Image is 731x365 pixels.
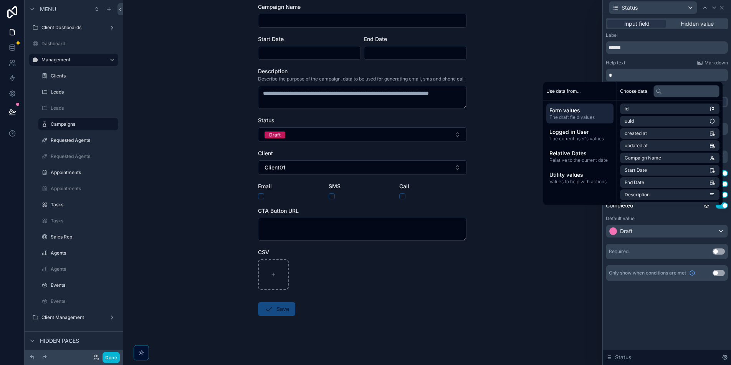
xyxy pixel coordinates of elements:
label: Leads [51,105,117,111]
a: Tasks [38,215,118,227]
span: Hidden value [681,20,714,28]
span: Hidden pages [40,337,79,345]
span: Campaign Name [258,3,301,10]
span: Status [622,4,638,12]
span: CSV [258,249,269,255]
a: Appointments [38,166,118,179]
a: Sales Rep [38,231,118,243]
label: Tasks [51,202,117,208]
label: Appointments [51,186,117,192]
label: Events [51,282,117,288]
span: The draft field values [549,114,610,120]
span: Client [258,150,273,156]
button: Draft [606,225,728,238]
span: Input field [624,20,650,28]
a: Tasks [38,199,118,211]
span: Utility values [549,171,610,179]
div: Required [609,248,628,255]
label: Client Dashboards [41,25,106,31]
span: Logged in User [549,128,610,136]
a: Leads [38,102,118,114]
button: Done [103,352,120,363]
button: Select Button [258,160,467,175]
a: Agents [38,263,118,275]
a: Requested Agents [38,150,118,163]
span: Menu [40,5,56,13]
div: scrollable content [606,69,728,81]
label: Management [41,57,103,63]
div: scrollable content [543,100,617,191]
span: Email [258,183,272,189]
label: Events [51,298,117,304]
span: Client01 [265,164,285,171]
span: CTA Button URL [258,207,299,214]
span: Use data from... [546,88,580,94]
span: Description [258,68,288,74]
span: Only show when conditions are met [609,270,686,276]
label: Requested Agents [51,137,117,143]
span: Status [615,353,631,361]
label: Agents [51,250,117,256]
span: Relative Dates [549,150,610,157]
span: End Date [364,36,387,42]
a: Client Management [29,311,118,324]
a: Campaigns [38,118,118,130]
label: Requested Agents [51,153,117,159]
label: Tasks [51,218,117,224]
span: Values to help with actions [549,179,610,185]
label: Support Ticket [41,330,117,337]
a: Support Ticket [29,327,118,340]
a: Appointments [38,182,118,195]
a: Client Dashboards [29,21,118,34]
label: Leads [51,89,117,95]
span: Completed [606,202,633,209]
label: Sales Rep [51,234,117,240]
div: Draft [269,132,281,138]
label: Appointments [51,169,117,176]
a: Events [38,279,118,291]
label: Agents [51,266,117,272]
span: Choose data [620,88,647,94]
label: Client Management [41,314,106,321]
span: Relative to the current date [549,157,610,163]
span: Markdown [705,60,728,66]
label: Campaigns [51,121,114,127]
label: Help text [606,60,625,66]
a: Requested Agents [38,134,118,146]
span: Call [399,183,409,189]
a: Dashboard [29,38,118,50]
span: Start Date [258,36,284,42]
button: Select Button [258,127,467,142]
a: Events [38,295,118,307]
a: Clients [38,70,118,82]
label: Dashboard [41,41,117,47]
span: Status [258,117,275,123]
span: SMS [329,183,341,189]
span: Form values [549,107,610,114]
span: Describe the purpose of the campaign, data to be used for generating email, sms and phone call [258,76,465,82]
label: Label [606,32,618,38]
a: Management [29,54,118,66]
a: Agents [38,247,118,259]
a: Markdown [697,60,728,66]
label: Default value [606,215,635,222]
span: The current user's values [549,136,610,142]
button: Status [609,1,697,14]
label: Clients [51,73,117,79]
a: Leads [38,86,118,98]
button: Save [258,302,295,316]
span: Draft [620,227,633,235]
